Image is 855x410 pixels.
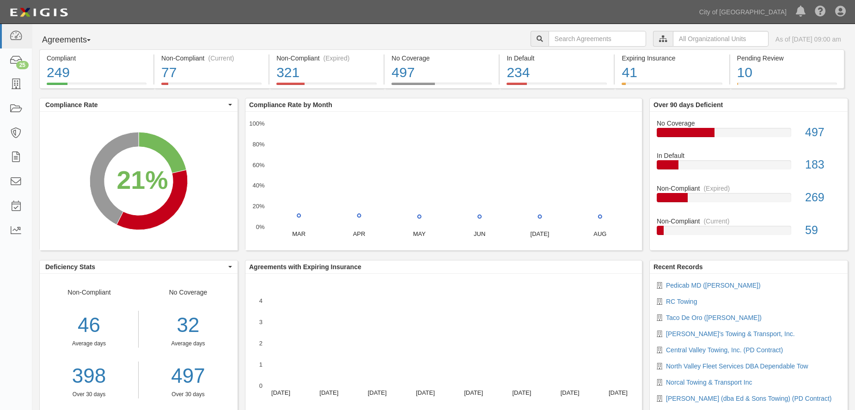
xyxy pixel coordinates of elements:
[416,389,435,396] text: [DATE]
[391,54,492,63] div: No Coverage
[666,395,831,402] a: [PERSON_NAME] (dba Ed & Sons Towing) (PD Contract)
[139,288,238,398] div: No Coverage
[798,124,848,141] div: 497
[737,63,837,83] div: 10
[474,230,485,237] text: JUN
[161,63,262,83] div: 77
[657,184,841,217] a: Non-Compliant(Expired)269
[249,120,265,127] text: 100%
[593,230,606,237] text: AUG
[259,382,263,389] text: 0
[353,230,366,237] text: APR
[391,63,492,83] div: 497
[666,298,697,305] a: RC Towing
[146,391,231,398] div: Over 30 days
[464,389,483,396] text: [DATE]
[657,119,841,151] a: No Coverage497
[815,6,826,18] i: Help Center - Complianz
[737,54,837,63] div: Pending Review
[703,184,730,193] div: (Expired)
[252,141,264,148] text: 80%
[622,54,722,63] div: Expiring Insurance
[666,330,795,338] a: [PERSON_NAME]'s Towing & Transport, Inc.
[40,311,138,340] div: 46
[259,297,263,304] text: 4
[507,63,607,83] div: 234
[16,61,29,69] div: 25
[650,119,848,128] div: No Coverage
[549,31,646,47] input: Search Agreements
[657,151,841,184] a: In Default183
[276,54,377,63] div: Non-Compliant (Expired)
[385,83,499,90] a: No Coverage497
[45,100,226,109] span: Compliance Rate
[40,391,138,398] div: Over 30 days
[40,98,238,111] button: Compliance Rate
[650,151,848,160] div: In Default
[146,311,231,340] div: 32
[673,31,769,47] input: All Organizational Units
[798,222,848,239] div: 59
[7,4,71,21] img: logo-5460c22ac91f19d4615b14bd174203de0afe785f0fc80cf4dbbc73dc1793850b.png
[653,101,723,109] b: Over 90 days Deficient
[703,217,729,226] div: (Current)
[161,54,262,63] div: Non-Compliant (Current)
[117,162,168,199] div: 21%
[650,184,848,193] div: Non-Compliant
[650,217,848,226] div: Non-Compliant
[252,161,264,168] text: 60%
[666,346,783,354] a: Central Valley Towing, Inc. (PD Contract)
[561,389,580,396] text: [DATE]
[45,262,226,271] span: Deficiency Stats
[292,230,305,237] text: MAR
[500,83,614,90] a: In Default234
[40,112,238,250] svg: A chart.
[271,389,290,396] text: [DATE]
[256,223,265,230] text: 0%
[666,379,752,386] a: Norcal Towing & Transport Inc
[276,63,377,83] div: 321
[622,63,722,83] div: 41
[413,230,426,237] text: MAY
[47,63,147,83] div: 249
[507,54,607,63] div: In Default
[154,83,269,90] a: Non-Compliant(Current)77
[40,288,139,398] div: Non-Compliant
[324,54,350,63] div: (Expired)
[40,362,138,391] a: 398
[269,83,384,90] a: Non-Compliant(Expired)321
[259,319,263,326] text: 3
[319,389,338,396] text: [DATE]
[666,362,808,370] a: North Valley Fleet Services DBA Dependable Tow
[695,3,791,21] a: City of [GEOGRAPHIC_DATA]
[47,54,147,63] div: Compliant
[40,260,238,273] button: Deficiency Stats
[798,157,848,173] div: 183
[146,362,231,391] a: 497
[252,203,264,210] text: 20%
[259,340,263,347] text: 2
[615,83,729,90] a: Expiring Insurance41
[368,389,387,396] text: [DATE]
[39,31,109,49] button: Agreements
[666,314,762,321] a: Taco De Oro ([PERSON_NAME])
[249,101,332,109] b: Compliance Rate by Month
[249,263,361,271] b: Agreements with Expiring Insurance
[39,83,153,90] a: Compliant249
[512,389,531,396] text: [DATE]
[776,35,841,44] div: As of [DATE] 09:00 am
[252,182,264,189] text: 40%
[259,361,263,368] text: 1
[609,389,628,396] text: [DATE]
[208,54,234,63] div: (Current)
[40,340,138,348] div: Average days
[798,189,848,206] div: 269
[653,263,703,271] b: Recent Records
[730,83,844,90] a: Pending Review10
[146,340,231,348] div: Average days
[245,112,642,250] svg: A chart.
